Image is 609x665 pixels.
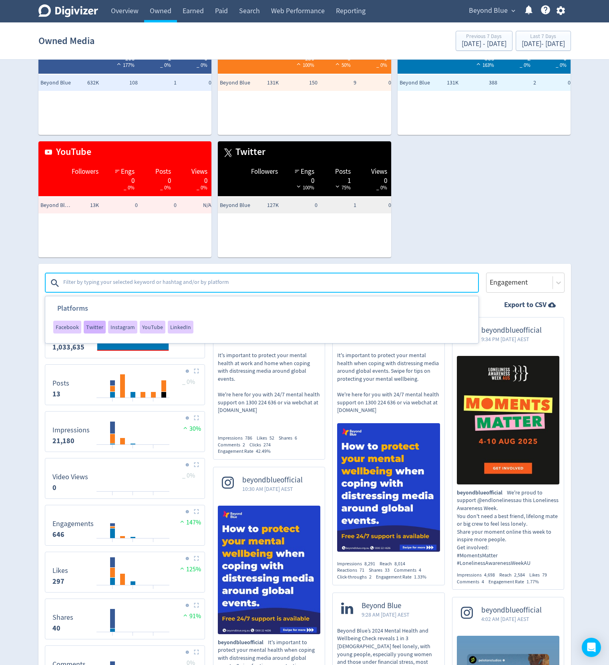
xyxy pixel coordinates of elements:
[52,379,69,388] dt: Posts
[242,476,303,485] span: beyondblueofficial
[371,167,387,177] span: Views
[362,601,410,611] span: Beyond Blue
[462,40,506,48] div: [DATE] - [DATE]
[243,442,245,448] span: 2
[481,606,542,615] span: beyondblueofficial
[380,561,410,567] div: Reach
[242,485,303,493] span: 10:30 AM [DATE] AEST
[263,442,271,448] span: 274
[194,556,199,561] img: Placeholder
[516,31,571,51] button: Last 7 Days[DATE]- [DATE]
[140,197,179,213] td: 0
[143,176,171,183] div: 0
[56,324,79,330] span: Facebook
[48,368,201,402] svg: Posts 13
[128,448,138,453] text: 08/08
[481,615,542,623] span: 4:02 AM [DATE] AEST
[320,197,358,213] td: 1
[460,75,499,91] td: 388
[362,611,410,619] span: 9:28 AM [DATE] AEST
[419,567,421,573] span: 4
[170,324,191,330] span: LinkedIn
[422,75,460,91] td: 131K
[48,555,201,589] svg: Likes 297
[218,506,321,634] img: It's important to protect your mental health when coping with distressing media around global eve...
[62,75,101,91] td: 632K
[107,176,135,183] div: 0
[38,19,212,135] table: customized table
[218,448,275,455] div: Engagement Rate
[179,197,217,213] td: N/A
[320,75,358,91] td: 9
[499,75,538,91] td: 2
[181,425,201,433] span: 30%
[542,572,547,578] span: 79
[52,483,56,492] strong: 0
[249,442,275,448] div: Clicks
[160,62,171,68] span: _ 0%
[149,494,159,500] text: 10/08
[504,300,547,310] strong: Export to CSV
[245,435,252,441] span: 786
[466,4,517,17] button: Beyond Blue
[149,635,159,641] text: 10/08
[514,572,525,578] span: 2,584
[194,462,199,467] img: Placeholder
[369,574,372,580] span: 2
[115,61,123,67] img: positive-performance-white.svg
[295,61,303,67] img: positive-performance-white.svg
[369,567,394,574] div: Shares
[52,472,88,482] dt: Video Views
[527,579,539,585] span: 1.77%
[556,62,567,68] span: _ 0%
[394,561,405,567] span: 8,014
[142,324,163,330] span: YouTube
[48,602,201,636] svg: Shares 40
[48,508,201,542] svg: Engagements 646
[128,494,138,500] text: 08/08
[295,184,314,191] span: 100%
[457,356,560,484] img: We're proud to support @endlonelinessau this Loneliness Awareness Week. You don't need a best fri...
[281,197,320,213] td: 0
[334,62,351,68] span: 50%
[484,572,495,578] span: 4,698
[398,19,571,135] table: customized table
[181,612,189,618] img: positive-performance.svg
[376,62,387,68] span: _ 0%
[179,75,217,91] td: 0
[160,184,171,191] span: _ 0%
[178,565,186,571] img: positive-performance.svg
[115,62,135,68] span: 177%
[469,4,508,17] span: Beyond Blue
[256,448,271,454] span: 42.49%
[257,435,279,442] div: Likes
[488,579,543,585] div: Engagement Rate
[218,352,321,414] p: It's important to protect your mental health at work and home when coping with distressing media ...
[182,378,195,386] span: _ 0%
[359,176,387,183] div: 0
[181,612,201,620] span: 91%
[334,61,342,67] img: positive-performance-white.svg
[194,649,199,655] img: Placeholder
[400,79,432,87] span: Beyond Blue
[40,79,72,87] span: Beyond Blue
[582,638,601,657] div: Open Intercom Messenger
[337,561,380,567] div: Impressions
[220,79,252,87] span: Beyond Blue
[45,303,193,321] h3: Platforms
[456,31,513,51] button: Previous 7 Days[DATE] - [DATE]
[220,201,252,209] span: Beyond Blue
[218,435,257,442] div: Impressions
[335,167,351,177] span: Posts
[334,183,342,189] img: negative-performance-white.svg
[337,574,376,581] div: Click-throughs
[337,567,369,574] div: Reactions
[376,574,431,581] div: Engagement Rate
[52,426,90,435] dt: Impressions
[124,184,135,191] span: _ 0%
[140,75,179,91] td: 1
[510,7,517,14] span: expand_more
[358,75,397,91] td: 0
[281,75,320,91] td: 150
[520,62,531,68] span: _ 0%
